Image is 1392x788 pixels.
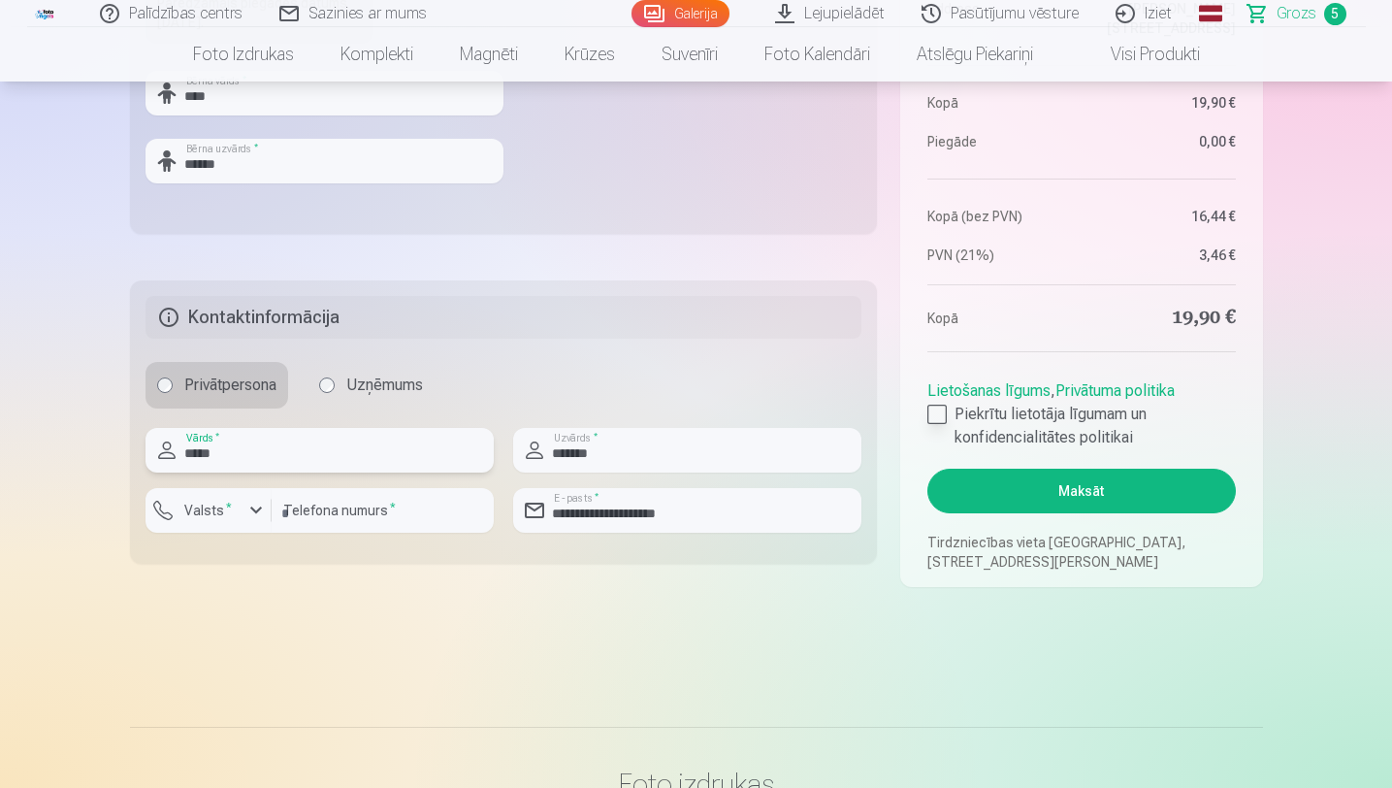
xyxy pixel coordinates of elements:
[1091,305,1236,332] dd: 19,90 €
[927,403,1235,449] label: Piekrītu lietotāja līgumam un konfidencialitātes politikai
[927,372,1235,449] div: ,
[541,27,638,82] a: Krūzes
[319,378,335,393] input: Uzņēmums
[927,132,1072,151] dt: Piegāde
[1324,3,1346,25] span: 5
[1091,246,1236,265] dd: 3,46 €
[437,27,541,82] a: Magnēti
[1056,27,1223,82] a: Visi produkti
[146,362,288,409] label: Privātpersona
[927,533,1235,572] p: Tirdzniecības vieta [GEOGRAPHIC_DATA], [STREET_ADDRESS][PERSON_NAME]
[1091,132,1236,151] dd: 0,00 €
[317,27,437,82] a: Komplekti
[927,246,1072,265] dt: PVN (21%)
[146,488,272,533] button: Valsts*
[308,362,435,409] label: Uzņēmums
[927,381,1051,400] a: Lietošanas līgums
[927,93,1072,113] dt: Kopā
[35,8,56,19] img: /fa1
[927,469,1235,513] button: Maksāt
[1055,381,1175,400] a: Privātuma politika
[927,305,1072,332] dt: Kopā
[927,207,1072,226] dt: Kopā (bez PVN)
[146,296,862,339] h5: Kontaktinformācija
[741,27,893,82] a: Foto kalendāri
[893,27,1056,82] a: Atslēgu piekariņi
[1091,207,1236,226] dd: 16,44 €
[157,378,173,393] input: Privātpersona
[638,27,741,82] a: Suvenīri
[1277,2,1316,25] span: Grozs
[177,501,240,520] label: Valsts
[1091,93,1236,113] dd: 19,90 €
[170,27,317,82] a: Foto izdrukas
